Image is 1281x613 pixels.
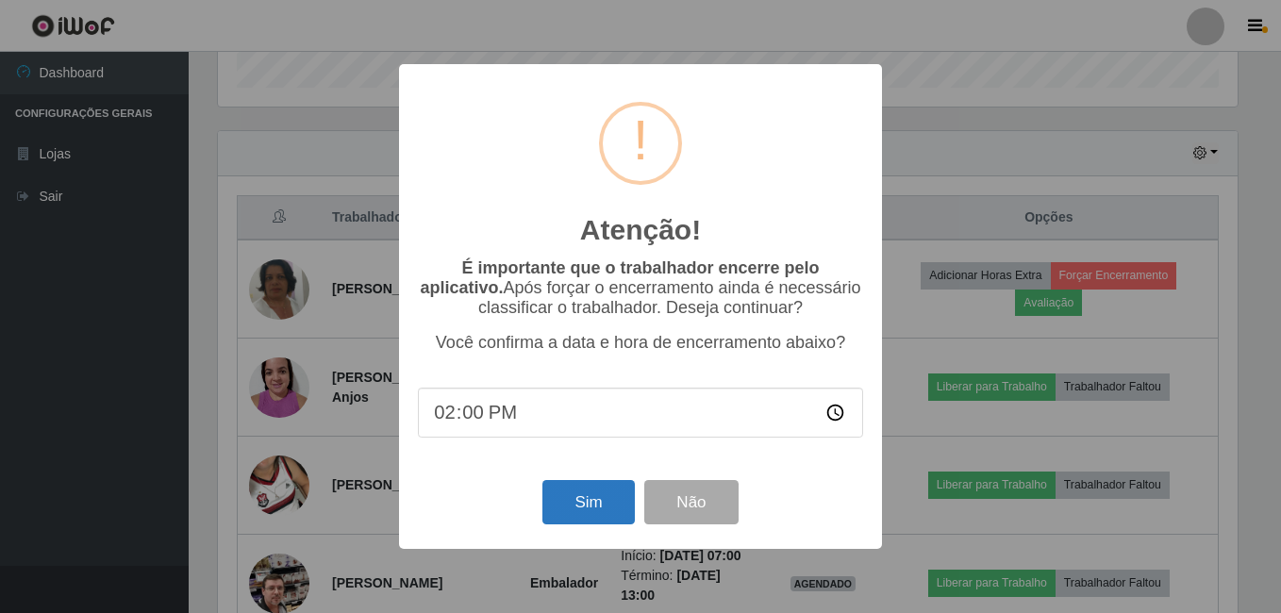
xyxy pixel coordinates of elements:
h2: Atenção! [580,213,701,247]
b: É importante que o trabalhador encerre pelo aplicativo. [420,258,819,297]
p: Após forçar o encerramento ainda é necessário classificar o trabalhador. Deseja continuar? [418,258,863,318]
p: Você confirma a data e hora de encerramento abaixo? [418,333,863,353]
button: Sim [542,480,634,524]
button: Não [644,480,738,524]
